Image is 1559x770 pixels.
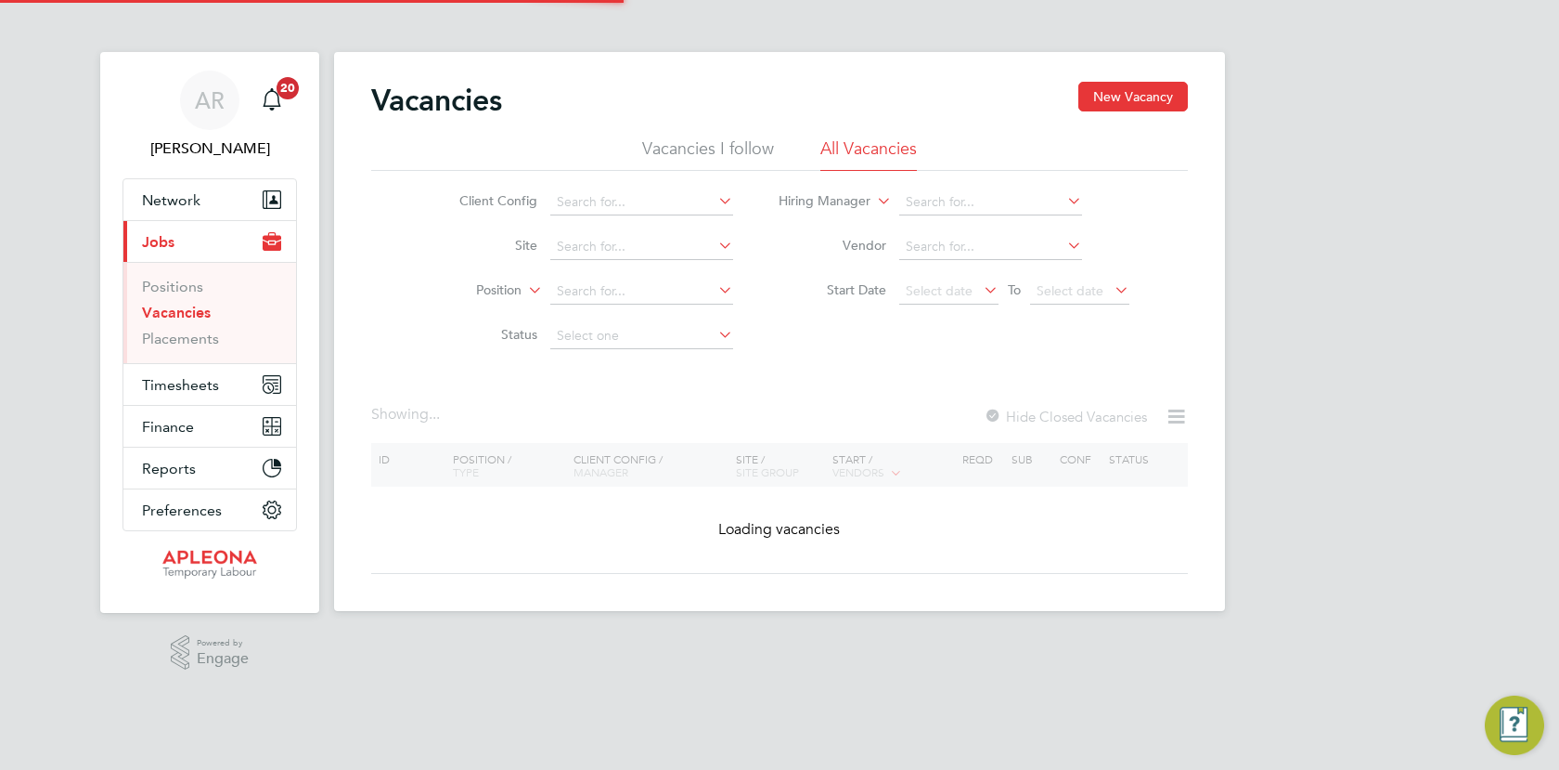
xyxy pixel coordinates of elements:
[122,71,297,160] a: AR[PERSON_NAME]
[162,550,257,580] img: apleona-logo-retina.png
[431,326,537,343] label: Status
[142,330,219,347] a: Placements
[779,237,886,254] label: Vendor
[122,137,297,160] span: Angie Robison
[550,234,733,260] input: Search for...
[195,88,225,112] span: AR
[171,635,250,671] a: Powered byEngage
[142,304,211,321] a: Vacancies
[142,191,200,209] span: Network
[123,489,296,530] button: Preferences
[429,405,440,424] span: ...
[142,460,196,477] span: Reports
[142,502,222,519] span: Preferences
[899,234,1082,260] input: Search for...
[197,635,249,651] span: Powered by
[764,192,870,211] label: Hiring Manager
[906,282,973,299] span: Select date
[277,77,299,99] span: 20
[123,406,296,447] button: Finance
[550,189,733,215] input: Search for...
[779,281,886,298] label: Start Date
[415,281,522,300] label: Position
[550,279,733,305] input: Search for...
[431,192,537,209] label: Client Config
[253,71,290,130] a: 20
[197,651,249,667] span: Engage
[1485,696,1544,755] button: Engage Resource Center
[123,364,296,405] button: Timesheets
[142,418,194,436] span: Finance
[142,233,174,251] span: Jobs
[899,189,1082,215] input: Search for...
[123,448,296,489] button: Reports
[371,405,444,424] div: Showing
[371,82,502,119] h2: Vacancies
[984,408,1147,425] label: Hide Closed Vacancies
[142,376,219,394] span: Timesheets
[122,550,297,580] a: Go to home page
[100,52,319,613] nav: Main navigation
[123,262,296,363] div: Jobs
[123,221,296,262] button: Jobs
[1002,278,1026,302] span: To
[820,137,917,171] li: All Vacancies
[142,278,203,295] a: Positions
[1037,282,1103,299] span: Select date
[642,137,774,171] li: Vacancies I follow
[431,237,537,254] label: Site
[123,179,296,220] button: Network
[1078,82,1188,111] button: New Vacancy
[550,323,733,349] input: Select one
